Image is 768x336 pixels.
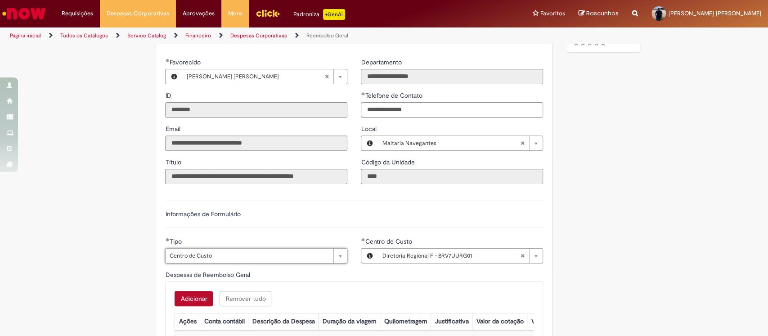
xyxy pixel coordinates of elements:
th: Ações [175,313,200,330]
abbr: Limpar campo Centro de Custo [516,249,529,263]
span: Obrigatório Preenchido [361,238,365,241]
div: Padroniza [293,9,345,20]
th: Duração da viagem [319,313,380,330]
ul: Trilhas de página [7,27,505,44]
a: Maltaria NavegantesLimpar campo Local [377,136,543,150]
img: ServiceNow [1,5,47,23]
span: Somente leitura - Título [165,158,183,166]
span: Centro de Custo [365,237,413,245]
button: Centro de Custo, Visualizar este registro Diretoria Regional F - BRV7UURG01 [361,249,377,263]
a: Financeiro [185,32,211,39]
span: Favoritos [540,9,565,18]
span: Obrigatório Preenchido [361,92,365,95]
span: More [228,9,242,18]
span: Rascunhos [586,9,619,18]
label: Somente leitura - Email [165,124,182,133]
abbr: Limpar campo Local [516,136,529,150]
th: Conta contábil [200,313,248,330]
img: click_logo_yellow_360x200.png [256,6,280,20]
abbr: Limpar campo Favorecido [320,69,333,84]
input: Departamento [361,69,543,84]
span: Obrigatório Preenchido [165,59,169,62]
button: Favorecido, Visualizar este registro Caio Batista Gomes Silva [166,69,182,84]
label: Somente leitura - Código da Unidade [361,158,416,167]
button: Local, Visualizar este registro Maltaria Navegantes [361,136,377,150]
a: Service Catalog [127,32,166,39]
input: Código da Unidade [361,169,543,184]
th: Valor por Litro [527,313,575,330]
span: Centro de Custo [169,249,329,263]
a: Reembolso Geral [306,32,348,39]
span: Diretoria Regional F - BRV7UURG01 [382,249,520,263]
span: Somente leitura - ID [165,91,173,100]
span: Maltaria Navegantes [382,136,520,150]
input: Título [165,169,347,184]
p: +GenAi [323,9,345,20]
label: Somente leitura - Departamento [361,58,403,67]
span: Local [361,125,378,133]
span: Telefone de Contato [365,91,424,100]
input: Email [165,136,347,151]
th: Valor da cotação [472,313,527,330]
input: ID [165,102,347,118]
a: Rascunhos [579,9,619,18]
label: Somente leitura - Título [165,158,183,167]
span: Necessários - Favorecido [169,58,202,66]
span: Somente leitura - Código da Unidade [361,158,416,166]
th: Descrição da Despesa [248,313,319,330]
a: Diretoria Regional F - BRV7UURG01Limpar campo Centro de Custo [377,249,543,263]
label: Somente leitura - ID [165,91,173,100]
a: Todos os Catálogos [60,32,108,39]
a: Despesas Corporativas [230,32,287,39]
a: [PERSON_NAME] [PERSON_NAME]Limpar campo Favorecido [182,69,347,84]
span: Somente leitura - Departamento [361,58,403,66]
label: Informações de Formulário [165,210,240,218]
span: [PERSON_NAME] [PERSON_NAME] [186,69,324,84]
span: Requisições [62,9,93,18]
span: Obrigatório Preenchido [165,238,169,241]
input: Telefone de Contato [361,102,543,118]
th: Justificativa [431,313,472,330]
span: Tipo [169,237,183,245]
th: Quilometragem [380,313,431,330]
span: Despesas de Reembolso Geral [165,271,252,279]
span: Aprovações [183,9,215,18]
span: Despesas Corporativas [107,9,169,18]
button: Add a row for Despesas de Reembolso Geral [175,291,213,306]
span: Somente leitura - Email [165,125,182,133]
a: Página inicial [10,32,41,39]
span: [PERSON_NAME] [PERSON_NAME] [669,9,761,17]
